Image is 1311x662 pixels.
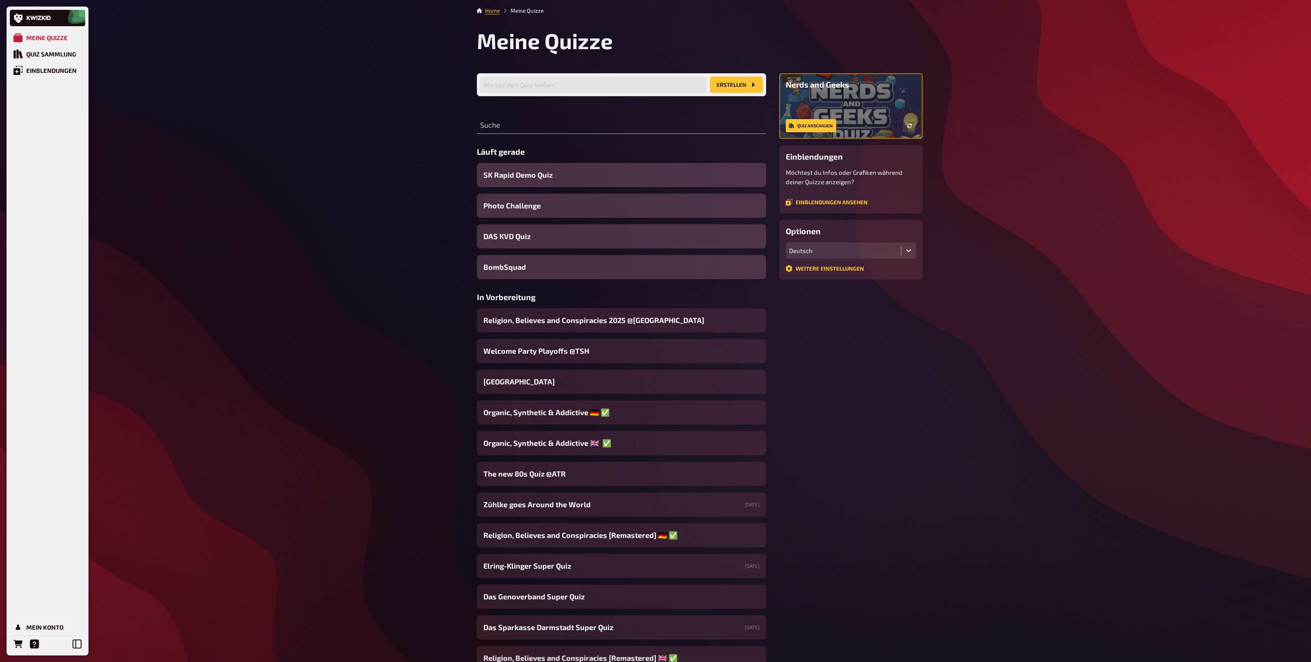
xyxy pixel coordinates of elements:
[786,80,916,89] h3: Nerds and Geeks
[26,636,43,652] a: Hilfe
[477,523,766,547] a: Religion, Believes and Conspiracies [Remastered] ​🇩🇪 ​✅
[483,315,704,326] span: Religion, Believes and Conspiracies 2025 @[GEOGRAPHIC_DATA]
[786,152,916,161] h3: Einblendungen
[786,199,868,206] a: Einblendungen ansehen
[483,530,678,541] span: Religion, Believes and Conspiracies [Remastered] ​🇩🇪 ​✅
[477,339,766,363] a: Welcome Party Playoffs @TSH
[786,119,836,132] a: Quiz anschauen
[786,168,916,186] p: Möchtest du Infos oder Grafiken während deiner Quizze anzeigen?
[485,7,500,15] li: Home
[483,591,585,602] span: Das Genoverband Super Quiz
[26,624,64,631] div: Mein Konto
[477,147,766,156] h3: Läuft gerade
[477,163,766,187] a: SK Rapid Demo Quiz
[483,169,553,181] span: SK Rapid Demo Quiz
[477,400,766,425] a: Organic, Synthetic & Addictive ​🇩🇪 ​✅ ​
[477,28,923,54] h1: Meine Quizze
[483,560,571,572] span: Elring-Klinger Super Quiz
[477,615,766,639] a: Das Sparkasse Darmstadt Super Quiz[DATE]
[477,462,766,486] a: The new 80s Quiz @ATR
[483,346,589,357] span: Welcome Party Playoffs @TSH
[480,77,707,93] input: Wie soll dein Quiz heißen?
[477,431,766,455] a: Organic, Synthetic & Addictive ​🇬🇧 ​​ ​✅
[485,7,500,14] a: Home
[10,636,26,652] a: Bestellungen
[477,292,766,302] h3: In Vorbereitung
[10,62,85,79] a: Einblendungen
[483,499,591,510] span: Zühlke goes Around the World
[10,46,85,62] a: Quiz Sammlung
[477,308,766,332] a: Religion, Believes and Conspiracies 2025 @[GEOGRAPHIC_DATA]
[10,29,85,46] a: Meine Quizze
[477,493,766,517] a: Zühlke goes Around the World[DATE]
[483,438,611,449] span: Organic, Synthetic & Addictive ​🇬🇧 ​​ ​✅
[483,262,526,273] span: BombSquad
[710,77,763,93] button: Erstellen
[483,200,541,211] span: Photo Challenge
[786,265,864,272] a: Weitere Einstellungen
[789,247,898,254] div: Deutsch
[10,619,85,635] a: Mein Konto
[26,67,77,74] div: Einblendungen
[483,376,555,387] span: [GEOGRAPHIC_DATA]
[477,370,766,394] a: [GEOGRAPHIC_DATA]
[745,624,760,631] small: [DATE]
[26,50,76,58] div: Quiz Sammlung
[483,468,566,479] span: The new 80s Quiz @ATR
[786,226,916,236] h3: Optionen
[477,554,766,578] a: Elring-Klinger Super Quiz[DATE]
[483,231,531,242] span: DAS KVD Quiz
[477,585,766,609] a: Das Genoverband Super Quiz
[483,622,613,633] span: Das Sparkasse Darmstadt Super Quiz
[477,224,766,249] a: DAS KVD Quiz
[500,7,544,15] li: Meine Quizze
[483,407,611,418] span: Organic, Synthetic & Addictive ​🇩🇪 ​✅ ​
[26,34,68,41] div: Meine Quizze
[745,563,760,569] small: [DATE]
[477,117,766,134] input: Suche
[477,255,766,279] a: BombSquad
[477,194,766,218] a: Photo Challenge
[745,501,760,508] small: [DATE]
